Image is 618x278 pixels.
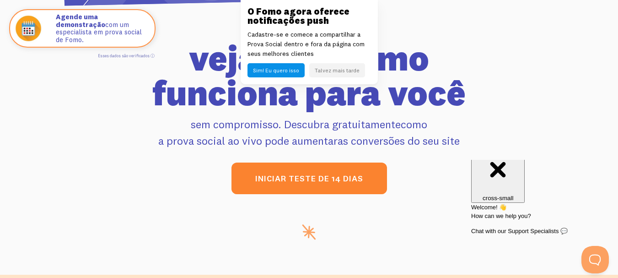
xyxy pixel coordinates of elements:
[315,67,360,74] font: Talvez mais tarde
[253,67,299,74] font: Sim! Eu quero isso
[231,163,387,194] a: iniciar teste de 14 dias
[247,63,305,77] button: Sim! Eu quero isso
[98,53,155,58] font: Esses dados são verificados ⓘ
[338,134,460,147] font: as conversões do seu site
[467,160,614,246] iframe: Help Scout Beacon - Mensagens e Notificações
[581,246,609,273] iframe: Help Scout Beacon - Aberto
[401,117,427,131] font: como
[247,5,349,26] font: O Fomo agora oferece notificações push
[189,36,429,80] font: veja se o Fomo
[158,134,338,147] font: a prova social ao vivo pode aumentar
[255,174,363,184] font: iniciar teste de 14 dias
[191,117,401,131] font: sem compromisso. Descubra gratuitamente
[309,63,365,77] button: Talvez mais tarde
[247,30,365,58] font: Cadastre-se e comece a compartilhar a Prova Social dentro e fora da página com seus melhores clie...
[152,71,466,114] font: funciona para você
